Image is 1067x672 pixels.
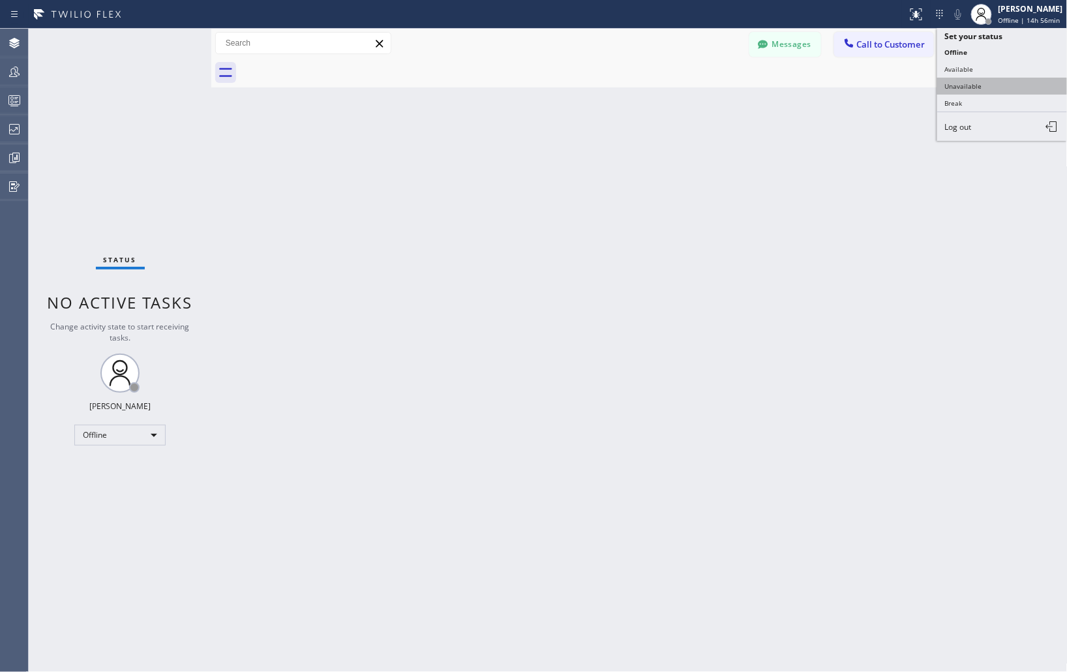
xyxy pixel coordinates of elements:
[999,3,1063,14] div: [PERSON_NAME]
[51,321,190,343] span: Change activity state to start receiving tasks.
[89,401,151,412] div: [PERSON_NAME]
[999,16,1060,25] span: Offline | 14h 56min
[857,38,925,50] span: Call to Customer
[48,292,193,313] span: No active tasks
[74,425,166,446] div: Offline
[834,32,934,57] button: Call to Customer
[949,5,967,23] button: Mute
[749,32,821,57] button: Messages
[104,255,137,264] span: Status
[216,33,391,53] input: Search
